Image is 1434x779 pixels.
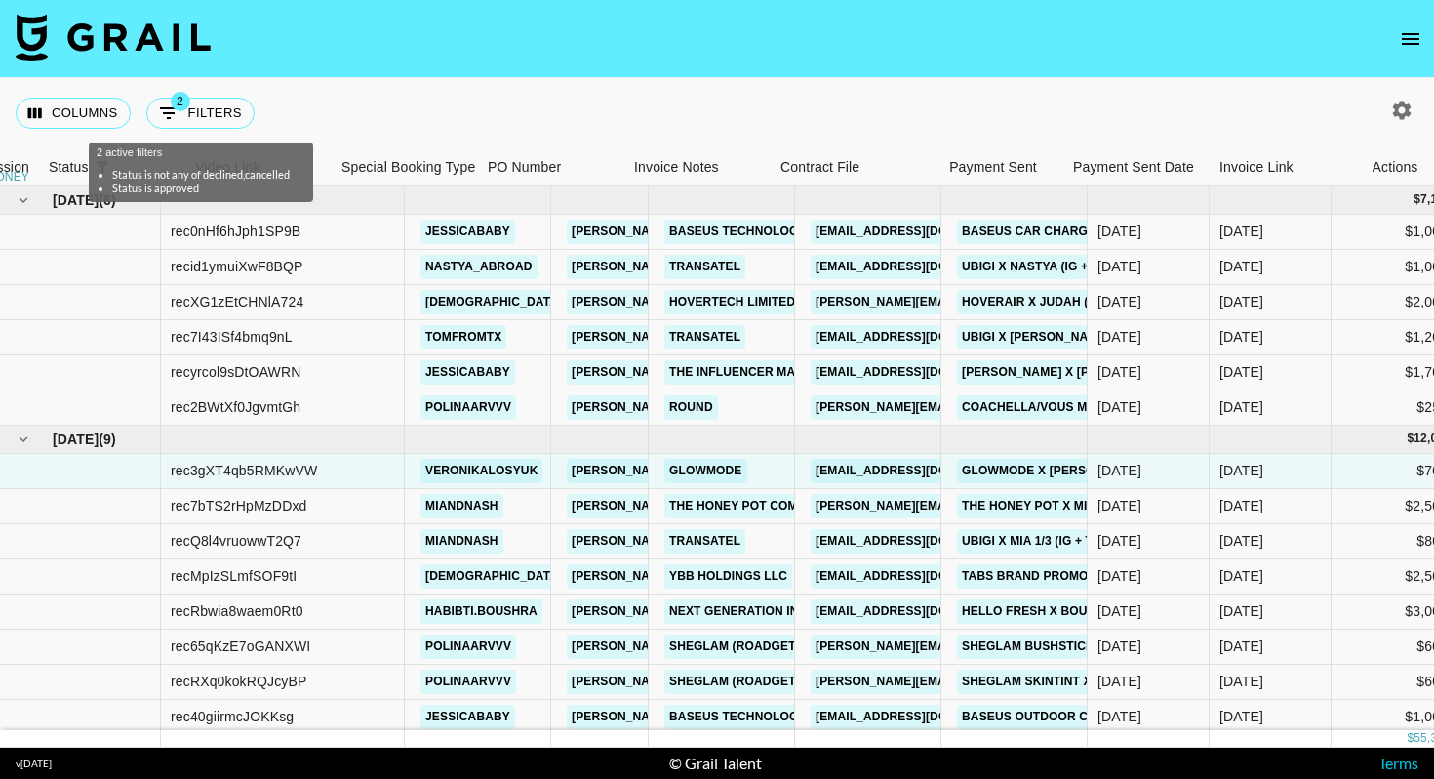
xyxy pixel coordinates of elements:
[811,220,1029,244] a: [EMAIL_ADDRESS][DOMAIN_NAME]
[1219,222,1263,241] div: Aug '25
[171,531,301,551] div: recQ8l4vruowwT2Q7
[957,635,1215,659] a: SHEGLAM Bushstick x [PERSON_NAME]
[1219,636,1263,656] div: Jul '25
[488,148,561,186] div: PO Number
[420,494,503,518] a: miandnash
[1378,754,1418,772] a: Terms
[171,397,300,417] div: rec2BWtXf0JgvmtGh
[420,635,516,659] a: polinaarvvv
[811,290,1129,314] a: [PERSON_NAME][EMAIL_ADDRESS][DOMAIN_NAME]
[1407,430,1414,447] div: $
[567,360,885,385] a: [PERSON_NAME][EMAIL_ADDRESS][DOMAIN_NAME]
[16,98,131,129] button: Select columns
[664,220,916,244] a: BASEUS TECHNOLOGY (HK) CO. LIMITED
[1097,292,1141,311] div: 10/07/2025
[1097,222,1141,241] div: 29/07/2025
[664,290,800,314] a: HOVERTECH LIMITED
[811,459,1029,483] a: [EMAIL_ADDRESS][DOMAIN_NAME]
[171,362,301,382] div: recyrcol9sDtOAWRN
[1097,362,1141,382] div: 10/07/2025
[420,325,506,349] a: tomfromtx
[420,220,515,244] a: jessicababy
[97,146,305,194] div: 2 active filters
[171,222,300,241] div: rec0nHf6hJph1SP9B
[664,705,916,729] a: BASEUS TECHNOLOGY (HK) CO. LIMITED
[567,325,885,349] a: [PERSON_NAME][EMAIL_ADDRESS][DOMAIN_NAME]
[332,148,478,186] div: Special Booking Type
[420,360,515,385] a: jessicababy
[1097,566,1141,586] div: 07/07/2025
[1097,531,1141,551] div: 29/07/2025
[171,566,297,586] div: recMpIzSLmfSOF9tI
[1219,566,1263,586] div: Jul '25
[171,257,303,276] div: recid1ymuiXwF8BQP
[146,98,255,129] button: Show filters
[567,459,885,483] a: [PERSON_NAME][EMAIL_ADDRESS][DOMAIN_NAME]
[664,325,745,349] a: Transatel
[420,459,542,483] a: veronikalosyuk
[10,186,37,214] button: hide children
[567,255,885,279] a: [PERSON_NAME][EMAIL_ADDRESS][DOMAIN_NAME]
[664,459,747,483] a: GLOWMODE
[16,758,52,770] div: v [DATE]
[567,670,885,694] a: [PERSON_NAME][EMAIL_ADDRESS][DOMAIN_NAME]
[420,670,516,694] a: polinaarvvv
[957,325,1235,349] a: Ubigi x [PERSON_NAME] (IG + TT, 3 Stories)
[811,529,1029,553] a: [EMAIL_ADDRESS][DOMAIN_NAME]
[811,360,1029,385] a: [EMAIL_ADDRESS][DOMAIN_NAME]
[771,148,917,186] div: Contract File
[957,220,1224,244] a: Baseus Car Charger x [PERSON_NAME]
[99,430,116,449] span: ( 9 )
[567,494,885,518] a: [PERSON_NAME][EMAIL_ADDRESS][DOMAIN_NAME]
[1219,707,1263,726] div: Jul '25
[664,599,876,624] a: Next Generation Influencers
[957,290,1114,314] a: HoverAir x Judah (2/4)
[171,461,317,480] div: rec3gXT4qb5RMKwVW
[567,395,885,420] a: [PERSON_NAME][EMAIL_ADDRESS][DOMAIN_NAME]
[811,564,1029,589] a: [EMAIL_ADDRESS][DOMAIN_NAME]
[1073,148,1194,186] div: Payment Sent Date
[1097,461,1141,480] div: 16/06/2025
[917,148,1063,186] div: Payment Sent
[420,290,567,314] a: [DEMOGRAPHIC_DATA]
[53,190,99,210] span: [DATE]
[420,599,542,624] a: habibti.boushra
[1407,730,1414,747] div: $
[949,148,1037,186] div: Payment Sent
[1219,461,1263,480] div: Jul '25
[1097,397,1141,417] div: 11/08/2025
[1219,327,1263,347] div: Aug '25
[957,670,1200,694] a: SHEGLAM Skintint x [PERSON_NAME]
[1373,148,1418,186] div: Actions
[811,670,1129,694] a: [PERSON_NAME][EMAIL_ADDRESS][DOMAIN_NAME]
[957,599,1184,624] a: Hello Fresh x Boushra (1IG + TT)
[957,529,1176,553] a: Ubigi x Mia 1/3 (IG + TT, 3 Stories)
[664,529,745,553] a: Transatel
[420,255,538,279] a: nastya_abroad
[957,459,1185,483] a: Glowmode x [PERSON_NAME] (1IG)
[664,635,896,659] a: Sheglam (RoadGet Business PTE)
[1097,707,1141,726] div: 29/07/2025
[1219,362,1263,382] div: Aug '25
[624,148,771,186] div: Invoice Notes
[171,601,303,621] div: recRbwia8waem0Rt0
[1219,257,1263,276] div: Aug '25
[10,426,37,453] button: hide children
[39,148,185,186] div: Status
[1097,327,1141,347] div: 23/07/2025
[112,182,290,195] li: Status is approved
[664,494,835,518] a: The Honey Pot Company
[1097,257,1141,276] div: 23/07/2025
[664,395,718,420] a: Round
[171,92,190,111] span: 2
[669,754,762,773] div: © Grail Talent
[1219,292,1263,311] div: Aug '25
[1219,397,1263,417] div: Aug '25
[420,529,503,553] a: miandnash
[420,395,516,420] a: polinaarvvv
[664,255,745,279] a: Transatel
[1097,636,1141,656] div: 29/07/2025
[567,705,885,729] a: [PERSON_NAME][EMAIL_ADDRESS][DOMAIN_NAME]
[420,564,567,589] a: [DEMOGRAPHIC_DATA]
[171,327,293,347] div: rec7I43ISf4bmq9nL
